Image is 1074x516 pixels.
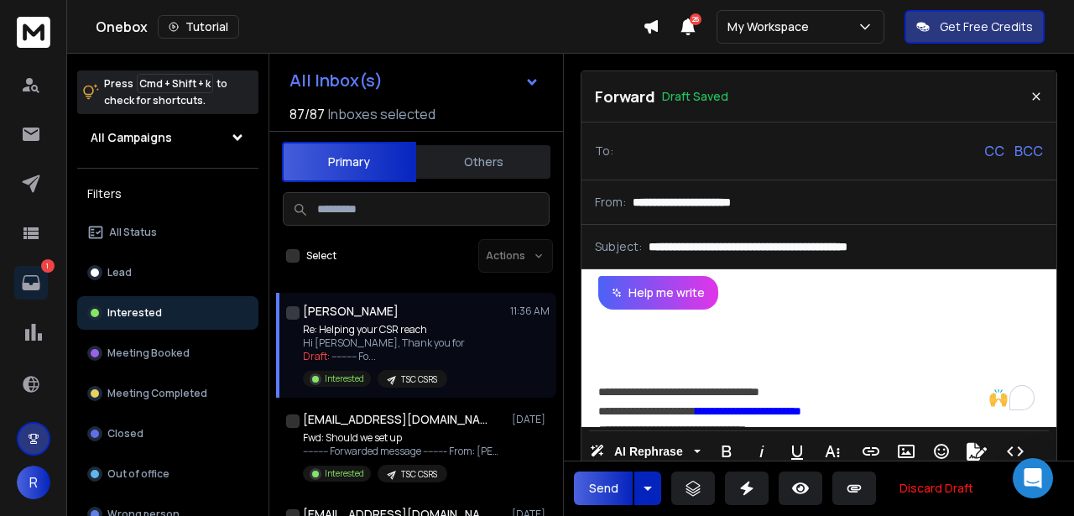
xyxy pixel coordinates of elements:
p: Meeting Completed [107,387,207,400]
p: Out of office [107,467,169,481]
p: CC [984,141,1004,161]
button: Get Free Credits [905,10,1045,44]
p: Hi [PERSON_NAME], Thank you for [303,336,465,350]
p: Interested [325,373,364,385]
button: Insert Image (⌘P) [890,435,922,468]
p: BCC [1014,141,1043,161]
button: Italic (⌘I) [746,435,778,468]
button: All Campaigns [77,121,258,154]
span: Cmd + Shift + k [137,74,213,93]
p: From: [595,194,626,211]
span: 26 [690,13,701,25]
p: TSC CSRS [401,468,437,481]
p: 1 [41,259,55,273]
h1: All Campaigns [91,129,172,146]
p: Re: Helping your CSR reach [303,323,465,336]
p: Get Free Credits [940,18,1033,35]
button: Closed [77,417,258,451]
button: Meeting Booked [77,336,258,370]
button: R [17,466,50,499]
div: Onebox [96,15,643,39]
button: Underline (⌘U) [781,435,813,468]
label: Select [306,249,336,263]
button: Out of office [77,457,258,491]
span: 87 / 87 [289,104,325,124]
button: Bold (⌘B) [711,435,743,468]
h3: Inboxes selected [328,104,435,124]
button: Code View [999,435,1031,468]
p: Lead [107,266,132,279]
p: All Status [109,226,157,239]
h3: Filters [77,182,258,206]
p: Interested [107,306,162,320]
button: Others [416,143,550,180]
button: Discard Draft [886,472,987,505]
p: Closed [107,427,143,440]
p: Draft Saved [662,88,728,105]
button: Emoticons [925,435,957,468]
p: Interested [325,467,364,480]
h1: [EMAIL_ADDRESS][DOMAIN_NAME] +3 [303,411,487,428]
button: Tutorial [158,15,239,39]
p: TSC CSRS [401,373,437,386]
button: Send [574,472,633,505]
p: Fwd: Should we set up [303,431,504,445]
p: To: [595,143,613,159]
h1: [PERSON_NAME] [303,303,399,320]
button: More Text [816,435,848,468]
h1: All Inbox(s) [289,72,383,89]
a: 1 [14,266,48,300]
span: ---------- Fo ... [331,349,376,363]
button: Lead [77,256,258,289]
span: Draft: [303,349,330,363]
button: All Inbox(s) [276,64,553,97]
button: Signature [961,435,993,468]
button: Interested [77,296,258,330]
button: All Status [77,216,258,249]
div: To enrich screen reader interactions, please activate Accessibility in Grammarly extension settings [581,310,1056,427]
button: Help me write [598,276,718,310]
p: Press to check for shortcuts. [104,76,227,109]
p: Meeting Booked [107,347,190,360]
div: Open Intercom Messenger [1013,458,1053,498]
button: AI Rephrase [587,435,704,468]
p: ---------- Forwarded message --------- From: [PERSON_NAME] [303,445,504,458]
button: Primary [282,142,416,182]
button: Insert Link (⌘K) [855,435,887,468]
p: Subject: [595,238,642,255]
p: 11:36 AM [510,305,550,318]
button: Meeting Completed [77,377,258,410]
span: AI Rephrase [611,445,686,459]
p: [DATE] [512,413,550,426]
p: Forward [595,85,655,108]
p: My Workspace [727,18,816,35]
